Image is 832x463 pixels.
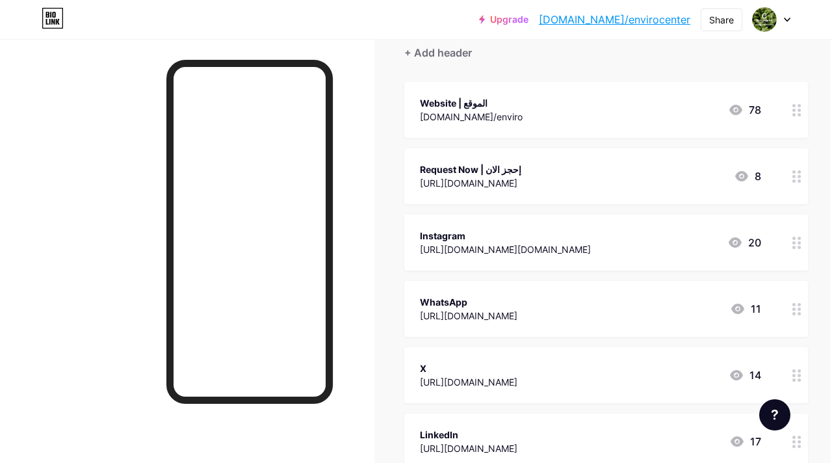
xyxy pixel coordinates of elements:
div: 78 [728,102,761,118]
div: 17 [729,434,761,449]
div: 8 [734,168,761,184]
div: [URL][DOMAIN_NAME] [420,309,517,323]
div: 14 [729,367,761,383]
div: [DOMAIN_NAME]/enviro [420,110,523,124]
div: + Add header [404,45,472,60]
div: Request Now | إحجز الان [420,163,521,176]
div: [URL][DOMAIN_NAME][DOMAIN_NAME] [420,243,591,256]
div: [URL][DOMAIN_NAME] [420,375,517,389]
div: [URL][DOMAIN_NAME] [420,176,521,190]
a: [DOMAIN_NAME]/envirocenter [539,12,690,27]
div: WhatsApp [420,295,517,309]
div: 20 [727,235,761,250]
div: LinkedIn [420,428,517,442]
div: Instagram [420,229,591,243]
div: Website | الموقع [420,96,523,110]
div: 11 [730,301,761,317]
a: Upgrade [479,14,528,25]
div: Share [709,13,734,27]
div: [URL][DOMAIN_NAME] [420,442,517,455]
div: X [420,362,517,375]
img: envirocenter [752,7,777,32]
